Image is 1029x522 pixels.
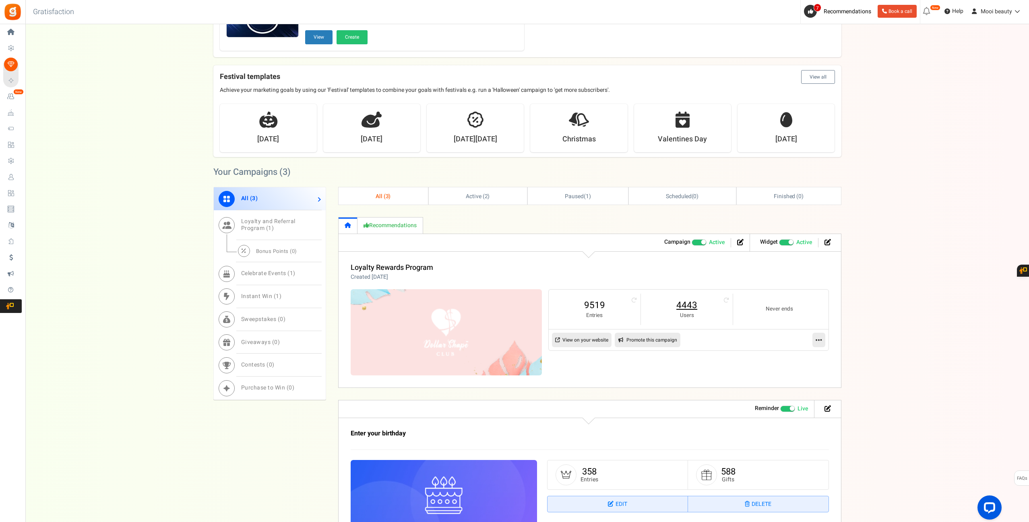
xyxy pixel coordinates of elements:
h3: Enter your birthday [351,430,733,437]
a: 4443 [649,299,725,312]
strong: Reminder [755,404,779,412]
span: Purchase to Win ( ) [241,383,295,392]
span: Loyalty and Referral Program ( ) [241,217,295,232]
small: Users [649,312,725,319]
span: Mooi beauty [981,7,1012,16]
span: ( ) [666,192,698,201]
span: Scheduled [666,192,692,201]
span: Contests ( ) [241,360,275,369]
a: New [3,90,22,104]
small: Gifts [721,476,736,483]
strong: Valentines Day [658,134,707,145]
button: View [305,30,333,44]
small: Entries [581,476,598,483]
button: View all [801,70,835,84]
span: All ( ) [241,194,258,203]
span: Sweepstakes ( ) [241,315,286,323]
span: Active [709,238,725,246]
strong: [DATE] [257,134,279,145]
span: Live [798,405,808,413]
span: Active [796,238,812,246]
span: 1 [276,292,279,300]
p: Achieve your marketing goals by using our 'Festival' templates to combine your goals with festiva... [220,86,835,94]
span: 1 [290,269,293,278]
span: 0 [292,247,295,255]
a: 7 Recommendations [804,5,874,18]
h3: Gratisfaction [24,4,83,20]
a: Edit [548,496,688,512]
span: FAQs [1017,471,1027,486]
strong: Campaign [664,238,690,246]
h4: Festival templates [220,70,835,84]
span: 3 [386,192,389,201]
span: Instant Win ( ) [241,292,282,300]
span: ( ) [565,192,591,201]
small: Never ends [741,305,817,313]
span: 2 [485,192,488,201]
em: New [13,89,24,95]
strong: [DATE][DATE] [454,134,497,145]
a: 588 [721,465,736,478]
a: View on your website [552,333,612,347]
span: 0 [269,360,273,369]
a: Delete [688,496,829,512]
span: 0 [274,338,278,346]
a: Help [941,5,967,18]
a: 9519 [557,299,632,312]
a: Loyalty Rewards Program [351,262,433,273]
button: Create [337,30,368,44]
span: 0 [798,192,802,201]
strong: [DATE] [361,134,382,145]
span: Finished ( ) [774,192,804,201]
a: 358 [582,465,597,478]
span: 3 [283,166,287,178]
strong: Christmas [562,134,596,145]
a: Book a call [878,5,917,18]
span: Active ( ) [466,192,490,201]
strong: Widget [760,238,778,246]
span: 0 [280,315,283,323]
li: Widget activated [754,238,818,247]
span: Bonus Points ( ) [256,247,297,255]
span: Help [950,7,963,15]
span: Paused [565,192,584,201]
em: New [930,5,940,10]
span: 1 [586,192,589,201]
span: 7 [814,4,821,12]
a: Promote this campaign [615,333,680,347]
img: Gratisfaction [4,3,22,21]
span: 0 [289,383,292,392]
span: 0 [693,192,696,201]
strong: [DATE] [775,134,797,145]
span: 1 [268,224,272,232]
h2: Your Campaigns ( ) [213,168,291,176]
span: All ( ) [376,192,391,201]
p: Created [DATE] [351,273,433,281]
span: Giveaways ( ) [241,338,280,346]
span: Celebrate Events ( ) [241,269,295,278]
span: 3 [252,194,256,203]
a: Recommendations [357,217,423,234]
span: Recommendations [824,7,871,16]
small: Entries [557,312,632,319]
